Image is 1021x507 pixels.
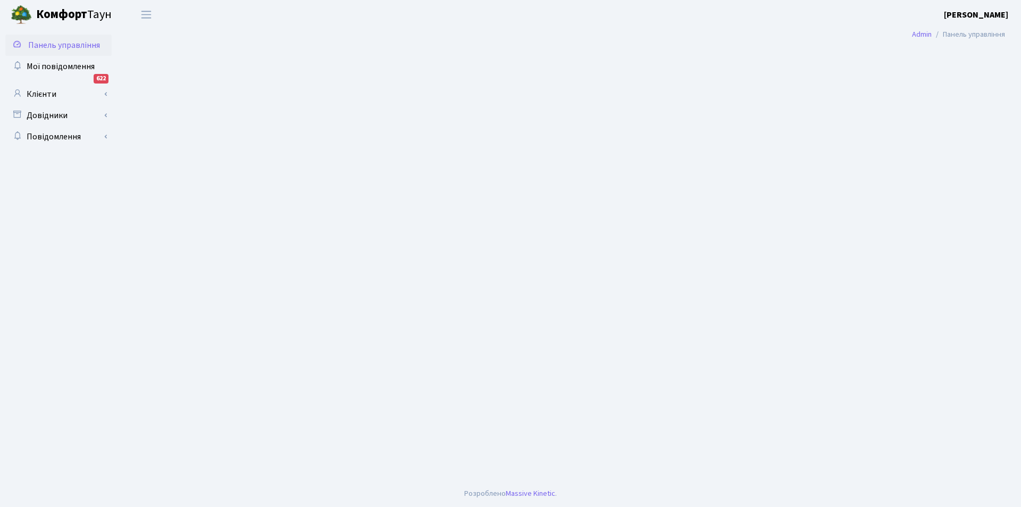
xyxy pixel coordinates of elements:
[5,84,112,105] a: Клієнти
[94,74,108,84] div: 622
[133,6,160,23] button: Переключити навігацію
[912,29,932,40] a: Admin
[5,126,112,147] a: Повідомлення
[506,488,555,499] a: Massive Kinetic
[944,9,1008,21] a: [PERSON_NAME]
[36,6,112,24] span: Таун
[932,29,1005,40] li: Панель управління
[27,61,95,72] span: Мої повідомлення
[464,488,557,500] div: Розроблено .
[28,39,100,51] span: Панель управління
[5,35,112,56] a: Панель управління
[36,6,87,23] b: Комфорт
[5,56,112,77] a: Мої повідомлення622
[5,105,112,126] a: Довідники
[11,4,32,26] img: logo.png
[896,23,1021,46] nav: breadcrumb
